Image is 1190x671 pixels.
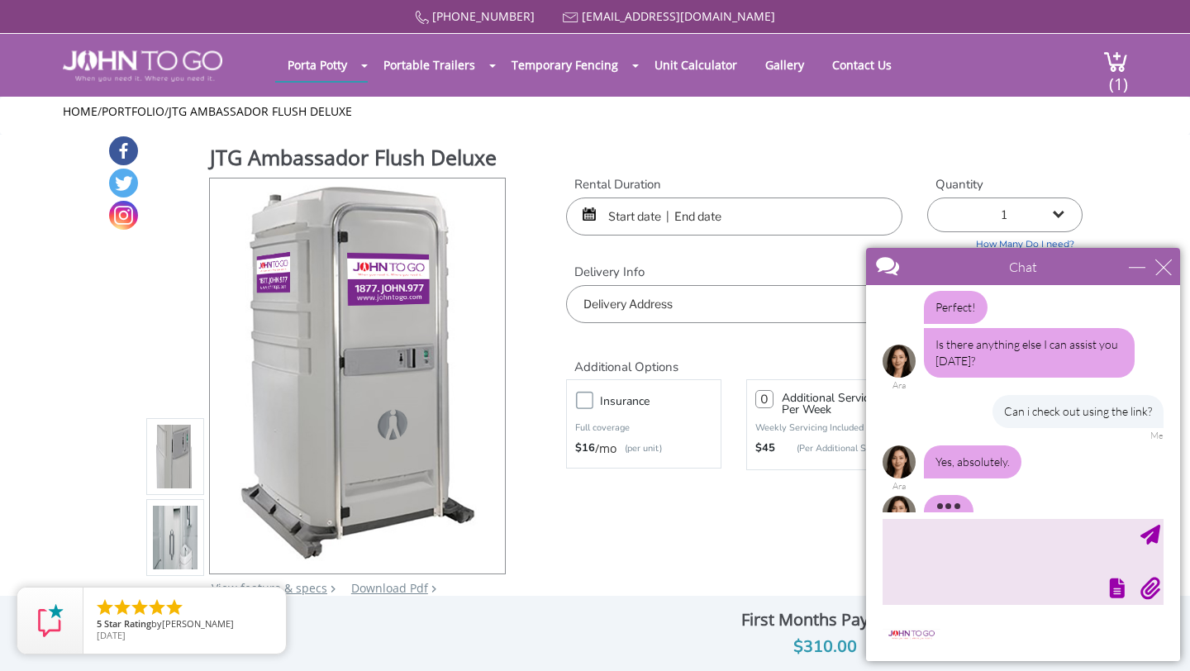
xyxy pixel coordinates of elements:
[63,103,1128,120] ul: / /
[109,169,138,197] a: Twitter
[331,585,336,592] img: right arrow icon
[97,619,273,631] span: by
[566,340,1083,375] h2: Additional Options
[104,617,151,630] span: Star Rating
[102,103,164,119] a: Portfolio
[1103,50,1128,73] img: cart a
[753,49,816,81] a: Gallery
[147,597,167,617] li: 
[97,617,102,630] span: 5
[755,440,775,457] strong: $45
[210,143,507,176] h1: JTG Ambassador Flush Deluxe
[1108,59,1128,95] span: (1)
[642,49,750,81] a: Unit Calculator
[677,606,973,634] div: First Months Payment
[563,12,578,23] img: Mail
[927,232,1083,251] a: How Many Do I need?
[95,597,115,617] li: 
[109,136,138,165] a: Facebook
[582,8,775,24] a: [EMAIL_ADDRESS][DOMAIN_NAME]
[566,197,902,236] input: Start date | End date
[575,420,712,436] p: Full coverage
[351,580,428,596] a: Download Pdf
[566,264,1083,281] label: Delivery Info
[856,238,1190,671] iframe: Live Chat Box
[566,285,1083,323] input: Delivery Address
[600,391,729,412] h3: Insurance
[755,421,892,434] p: Weekly Servicing Included
[499,49,631,81] a: Temporary Fencing
[130,597,150,617] li: 
[432,8,535,24] a: [PHONE_NUMBER]
[927,176,1083,193] label: Quantity
[112,597,132,617] li: 
[169,103,352,119] a: JTG Ambassador Flush Deluxe
[371,49,488,81] a: Portable Trailers
[63,103,98,119] a: Home
[820,49,904,81] a: Contact Us
[431,585,436,592] img: chevron.png
[575,440,595,457] strong: $16
[775,442,892,454] p: (Per Additional Service)
[212,580,327,596] a: View feature & specs
[164,597,184,617] li: 
[153,262,198,651] img: Product
[97,629,126,641] span: [DATE]
[755,390,773,408] input: 0
[34,604,67,637] img: Review Rating
[231,178,483,568] img: Product
[275,49,359,81] a: Porta Potty
[616,440,662,457] p: (per unit)
[782,393,892,416] h3: Additional Servicing Per Week
[575,440,712,457] div: /mo
[566,176,902,193] label: Rental Duration
[109,201,138,230] a: Instagram
[63,50,222,82] img: JOHN to go
[677,634,973,660] div: $310.00
[162,617,234,630] span: [PERSON_NAME]
[415,11,429,25] img: Call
